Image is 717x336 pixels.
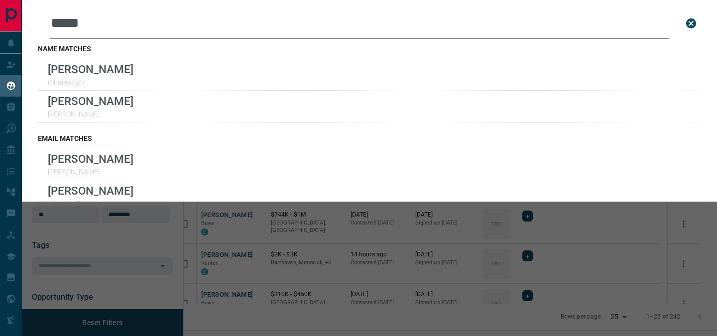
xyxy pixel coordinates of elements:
h3: name matches [38,45,701,53]
p: [PERSON_NAME] [48,184,133,197]
p: [PERSON_NAME] [48,63,133,76]
p: mhailexx@x [48,200,133,208]
p: [PERSON_NAME] [48,168,133,176]
p: mhailexx@x [48,78,133,86]
h3: email matches [38,134,701,142]
p: [PERSON_NAME] [48,152,133,165]
button: close search bar [681,13,701,33]
p: [PERSON_NAME] [48,95,133,108]
p: [PERSON_NAME] [48,110,133,118]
